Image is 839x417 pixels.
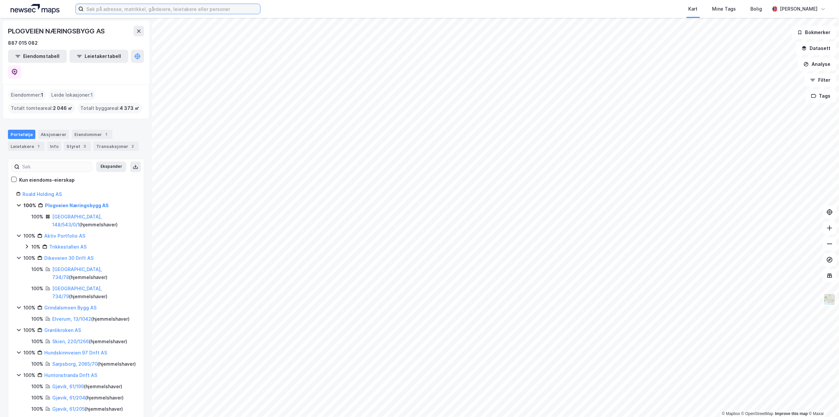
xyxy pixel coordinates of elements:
[47,142,61,151] div: Info
[52,265,136,281] div: ( hjemmelshaver )
[23,326,35,334] div: 100%
[120,104,139,112] span: 4 373 ㎡
[44,327,81,333] a: Grønlikroken AS
[31,243,40,251] div: 10%
[796,42,836,55] button: Datasett
[45,203,109,208] a: Plogveien Næringsbygg AS
[31,405,43,413] div: 100%
[798,58,836,71] button: Analyse
[52,360,136,368] div: ( hjemmelshaver )
[23,349,35,357] div: 100%
[8,103,75,114] div: Totalt tomteareal :
[49,90,96,100] div: Leide lokasjoner :
[82,143,88,150] div: 3
[712,5,736,13] div: Mine Tags
[52,339,89,344] a: Skien, 220/1266
[41,91,43,99] span: 1
[52,394,124,402] div: ( hjemmelshaver )
[52,384,84,389] a: Gjøvik, 61/199
[44,305,97,310] a: Grindalsmoen Bygg AS
[11,4,60,14] img: logo.a4113a55bc3d86da70a041830d287a7e.svg
[8,26,106,36] div: PLOGVEIEN NÆRINGSBYGG AS
[52,213,136,229] div: ( hjemmelshaver )
[38,130,69,139] div: Aksjonærer
[52,361,98,367] a: Sarpsborg, 2065/70
[792,26,836,39] button: Bokmerker
[130,143,136,150] div: 2
[44,350,107,355] a: Hundskinnveien 97 Drift AS
[52,285,136,301] div: ( hjemmelshaver )
[8,50,67,63] button: Eiendomstabell
[31,265,43,273] div: 100%
[103,131,110,138] div: 1
[722,411,740,416] a: Mapbox
[20,162,92,172] input: Søk
[52,286,102,299] a: [GEOGRAPHIC_DATA], 734/79
[8,39,38,47] div: 887 015 082
[91,91,93,99] span: 1
[823,293,836,306] img: Z
[8,130,35,139] div: Portefølje
[52,383,122,391] div: ( hjemmelshaver )
[44,372,97,378] a: Huntonstranda Drift AS
[780,5,818,13] div: [PERSON_NAME]
[64,142,91,151] div: Styret
[31,285,43,293] div: 100%
[52,214,102,227] a: [GEOGRAPHIC_DATA], 148/543/0/1
[52,406,85,412] a: Gjøvik, 61/205
[741,411,774,416] a: OpenStreetMap
[69,50,128,63] button: Leietakertabell
[689,5,698,13] div: Kart
[49,244,87,250] a: Trikkestallen AS
[23,371,35,379] div: 100%
[52,405,123,413] div: ( hjemmelshaver )
[22,191,62,197] a: Roald Holding AS
[23,232,35,240] div: 100%
[44,233,85,239] a: Aktiv Portfolio AS
[806,89,836,103] button: Tags
[52,266,102,280] a: [GEOGRAPHIC_DATA], 734/78
[806,385,839,417] iframe: Chat Widget
[96,162,126,172] button: Ekspander
[52,338,127,346] div: ( hjemmelshaver )
[31,338,43,346] div: 100%
[44,255,94,261] a: Dikeveien 30 Drift AS
[31,213,43,221] div: 100%
[23,254,35,262] div: 100%
[8,142,45,151] div: Leietakere
[31,315,43,323] div: 100%
[19,176,75,184] div: Kun eiendoms-eierskap
[35,143,42,150] div: 1
[72,130,112,139] div: Eiendommer
[23,202,36,209] div: 100%
[751,5,762,13] div: Bolig
[52,315,130,323] div: ( hjemmelshaver )
[84,4,260,14] input: Søk på adresse, matrikkel, gårdeiere, leietakere eller personer
[8,90,46,100] div: Eiendommer :
[31,360,43,368] div: 100%
[52,395,85,400] a: Gjøvik, 61/204
[23,304,35,312] div: 100%
[31,383,43,391] div: 100%
[53,104,72,112] span: 2 046 ㎡
[775,411,808,416] a: Improve this map
[78,103,142,114] div: Totalt byggareal :
[805,73,836,87] button: Filter
[52,316,91,322] a: Elverum, 13/1042
[94,142,139,151] div: Transaksjoner
[31,394,43,402] div: 100%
